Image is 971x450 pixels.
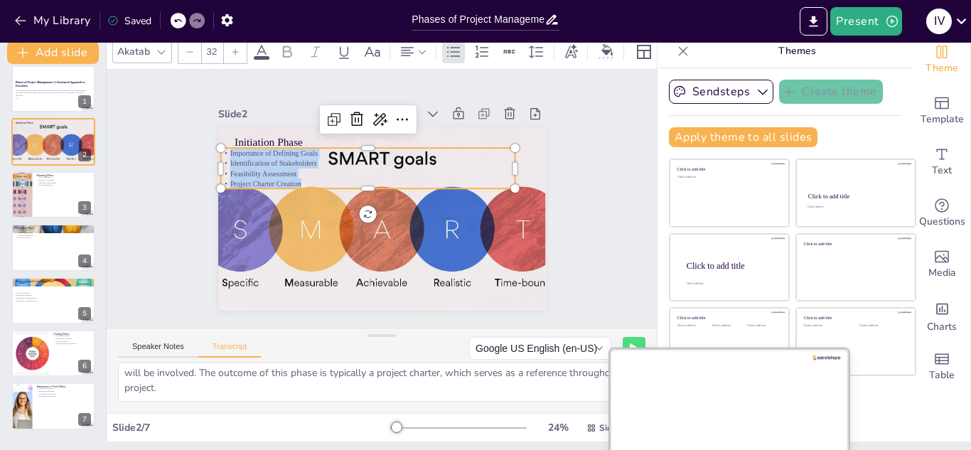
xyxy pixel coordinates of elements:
p: Monitoring and Controlling Phase [16,279,91,283]
span: Single View [599,422,648,434]
p: Risk Management [36,184,91,187]
span: Importance of Defining Goals [311,53,376,123]
span: Template [921,112,964,127]
span: Project Charter Creation [289,73,342,132]
button: Create theme [779,80,883,104]
button: Play [623,337,645,360]
button: Export to PowerPoint [800,7,827,36]
div: 6 [11,330,95,377]
p: Initiation Phase [16,120,91,124]
div: 4 [11,224,95,271]
div: 5 [78,307,91,320]
span: Charts [927,319,957,335]
div: Akatab [114,42,153,61]
p: This nerated with Sendsteps.aipresentation will explore the key phases of project management, pro... [16,89,91,97]
div: Click to add text [712,324,744,328]
p: Initiation Phase [320,46,528,275]
div: 1 [78,95,91,108]
div: 2 [11,118,95,165]
button: My Library [11,9,97,32]
strong: Phases of Project Management: A Structured Approach to Execution [16,80,85,87]
button: Add slide [7,41,99,64]
p: Execution Phase [16,226,91,230]
div: Slide 2 / 7 [112,421,390,434]
div: Add text boxes [913,136,970,188]
div: Get real-time input from your audience [913,188,970,239]
button: Google US English (en-US) [469,337,611,360]
span: Text [932,163,952,178]
div: Add a table [913,341,970,392]
p: Stakeholder Communication [14,299,89,302]
p: Ge [16,97,91,100]
div: Click to add title [687,260,778,270]
div: Add charts and graphs [913,290,970,341]
span: Table [929,368,955,383]
div: Click to add title [804,241,906,246]
p: Importance of Each Phase [36,385,91,389]
p: Cohesive Workflow [36,387,91,390]
div: Click to add title [677,167,779,172]
p: Resource Allocation [36,178,91,181]
div: 3 [78,201,91,214]
span: Questions [919,214,965,230]
div: 2 [78,149,91,161]
div: Click to add title [808,193,903,200]
div: 24 % [541,421,575,434]
button: Transcript [198,342,262,358]
div: 7 [11,382,95,429]
div: Change the overall theme [913,34,970,85]
div: Click to add text [677,176,779,179]
p: Issue Resolution [16,237,91,240]
textarea: The initiation phase is the first step in project management. Here, we define the project at a br... [118,363,645,402]
div: Click to add text [804,324,849,328]
p: Progress Monitoring [16,234,91,237]
p: Stakeholder Approval [53,337,91,340]
p: Final Deliverables [53,335,91,338]
p: Lessons Learned [53,340,91,343]
div: 5 [11,277,95,324]
span: Feasibility Assessment [296,66,347,121]
span: Theme [926,60,958,76]
div: 3 [11,171,95,218]
div: Click to add text [859,324,904,328]
div: 4 [78,255,91,267]
div: 6 [78,360,91,373]
span: Identification of Stakeholders [304,60,368,129]
button: Apply theme to all slides [669,127,817,147]
p: Documentation Completion [53,343,91,345]
div: I V [926,9,952,34]
div: Click to add text [808,206,902,209]
div: Click to add text [747,324,779,328]
div: Add ready made slides [913,85,970,136]
div: Click to add text [677,324,709,328]
div: 1 [11,65,95,112]
p: Team Collaboration [16,232,91,235]
button: Present [830,7,901,36]
p: Successful Completion [36,393,91,396]
button: I V [926,7,952,36]
div: Click to add title [804,316,906,321]
p: Task Implementation [16,229,91,232]
div: 7 [78,413,91,426]
button: Sendsteps [669,80,773,104]
span: Media [928,265,956,281]
div: Click to add body [687,282,776,285]
p: Themes [694,34,899,68]
p: Timeline Development [36,181,91,184]
div: Text effects [560,41,581,63]
div: Saved [107,14,151,28]
div: Background color [596,44,618,59]
div: Click to add title [677,316,779,321]
div: Slide 2 [331,16,457,154]
p: Task Outlining [36,176,91,179]
p: Performance Measurement [14,296,89,299]
div: Add images, graphics, shapes or video [913,239,970,290]
p: Enhanced Efficiency [36,390,91,393]
button: Speaker Notes [118,342,198,358]
p: Progress Tracking [14,291,89,294]
p: Closing Phase [53,332,91,336]
p: Budget Management [14,294,89,296]
div: Layout [633,41,655,63]
p: Planning Phase [36,173,91,178]
input: Insert title [412,9,544,30]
